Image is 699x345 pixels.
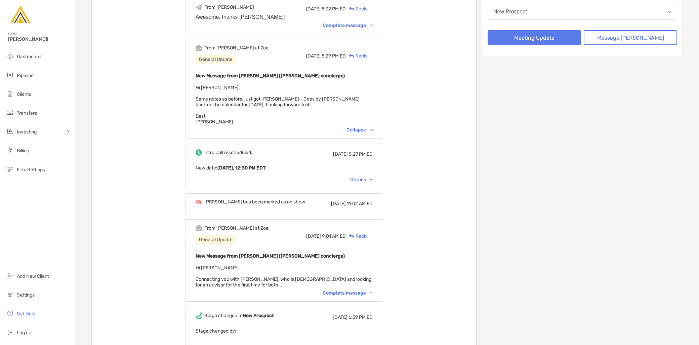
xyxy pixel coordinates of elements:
span: Billing [17,148,29,154]
span: Hi [PERSON_NAME], Connecting you with [PERSON_NAME], who is [DEMOGRAPHIC_DATA] and looking for an... [196,265,371,288]
img: clients icon [6,90,14,98]
img: Event icon [196,149,202,156]
span: 5:27 PM ED [349,151,373,157]
span: Settings [17,292,35,298]
span: 5:29 PM ED [322,53,346,59]
span: Firm Settings [17,167,45,172]
span: Get Help [17,311,35,317]
span: 6:39 PM ED [348,314,373,320]
span: Investing [17,129,37,135]
img: add_new_client icon [6,272,14,280]
span: Pipeline [17,73,34,78]
b: New Prospect [243,313,274,318]
div: Reply [346,233,368,240]
b: New Message from [PERSON_NAME] ([PERSON_NAME] concierge) [196,73,345,79]
span: 11:02 AM ED [347,201,373,206]
div: General Update [196,235,236,244]
img: billing icon [6,146,14,154]
div: Stage changed to [204,313,274,318]
div: New Prospect [493,9,527,15]
span: 9:01 AM ED [322,233,346,239]
div: Complete message [323,23,373,28]
img: settings icon [6,291,14,299]
img: Zoe Logo [8,3,32,27]
div: Collapse [346,127,373,133]
div: [PERSON_NAME] has been marked as no show [204,199,305,205]
img: Chevron icon [370,129,373,131]
div: Details [350,177,373,183]
img: Event icon [196,199,202,204]
img: Event icon [196,4,202,10]
button: Meeting Update [488,30,581,45]
span: Dashboard [17,54,41,60]
span: [DATE] [333,314,347,320]
span: [DATE] [306,53,321,59]
img: get-help icon [6,309,14,317]
img: pipeline icon [6,71,14,79]
div: From [PERSON_NAME] at Zoe [204,45,269,51]
img: Reply icon [349,234,354,238]
span: [DATE] [306,233,321,239]
div: Awesome, thanks [PERSON_NAME]! [196,14,373,20]
span: Add New Client [17,273,49,279]
img: firm-settings icon [6,165,14,173]
span: [DATE] [333,151,348,157]
div: From [PERSON_NAME] [204,4,254,10]
div: From [PERSON_NAME] at Zoe [204,225,269,231]
p: New date : [196,164,373,172]
img: Chevron icon [370,179,373,181]
img: Event icon [196,225,202,231]
img: Chevron icon [370,292,373,294]
span: 5:32 PM ED [322,6,346,12]
div: Reply [346,52,368,60]
img: dashboard icon [6,52,14,60]
button: New Prospect [488,4,677,20]
div: Reply [346,5,368,12]
img: investing icon [6,127,14,136]
img: logout icon [6,328,14,336]
img: Event icon [196,312,202,319]
div: Complete message [323,290,373,296]
span: Transfers [17,110,37,116]
span: [PERSON_NAME]! [8,36,71,42]
span: Hi [PERSON_NAME], Same notes as before, just got [PERSON_NAME] - Goes by [PERSON_NAME] , back on ... [196,85,362,125]
img: Chevron icon [370,24,373,26]
div: General Update [196,55,236,64]
img: Event icon [196,45,202,51]
img: Reply icon [349,7,354,11]
button: Message [PERSON_NAME] [584,30,677,45]
span: [DATE] [306,6,321,12]
div: Intro Call rescheduled. [204,150,252,155]
img: transfers icon [6,109,14,117]
span: Log out [17,330,33,336]
img: Reply icon [349,54,354,58]
b: New Message from [PERSON_NAME] ([PERSON_NAME] concierge) [196,253,345,259]
b: [DATE], 12:30 PM EDT [217,165,265,171]
img: Open dropdown arrow [667,11,671,13]
span: Clients [17,91,31,97]
span: [DATE] [331,201,346,206]
p: Stage changed by: [196,327,373,335]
